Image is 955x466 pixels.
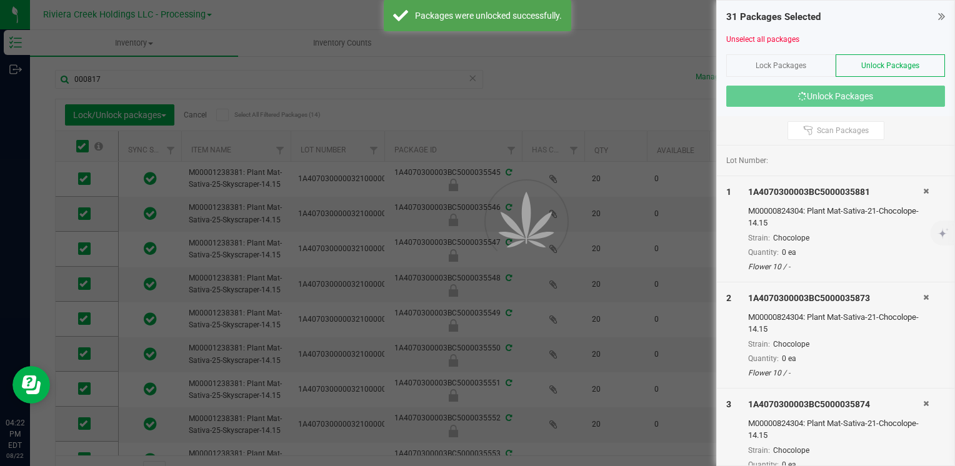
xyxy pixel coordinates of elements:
span: 2 [726,293,731,303]
span: Strain: [748,446,770,455]
button: Scan Packages [787,121,884,140]
span: Unlock Packages [861,61,919,70]
span: Quantity: [748,354,779,363]
div: M00000824304: Plant Mat-Sativa-21-Chocolope-14.15 [748,311,923,335]
span: Quantity: [748,248,779,257]
span: Scan Packages [817,126,869,136]
a: Unselect all packages [726,35,799,44]
span: Chocolope [773,234,809,242]
span: 0 ea [782,248,796,257]
span: Chocolope [773,446,809,455]
button: Unlock Packages [726,86,945,107]
span: Chocolope [773,340,809,349]
span: 3 [726,399,731,409]
div: Packages were unlocked successfully. [415,9,562,22]
span: 0 ea [782,354,796,363]
span: 1 [726,187,731,197]
div: Flower 10 / - [748,261,923,272]
div: 1A4070300003BC5000035881 [748,186,923,199]
span: Strain: [748,340,770,349]
span: Lot Number: [726,155,768,166]
div: M00000824304: Plant Mat-Sativa-21-Chocolope-14.15 [748,417,923,442]
div: M00000824304: Plant Mat-Sativa-21-Chocolope-14.15 [748,205,923,229]
div: 1A4070300003BC5000035874 [748,398,923,411]
span: Strain: [748,234,770,242]
div: Flower 10 / - [748,367,923,379]
iframe: Resource center [12,366,50,404]
div: 1A4070300003BC5000035873 [748,292,923,305]
span: Lock Packages [756,61,806,70]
